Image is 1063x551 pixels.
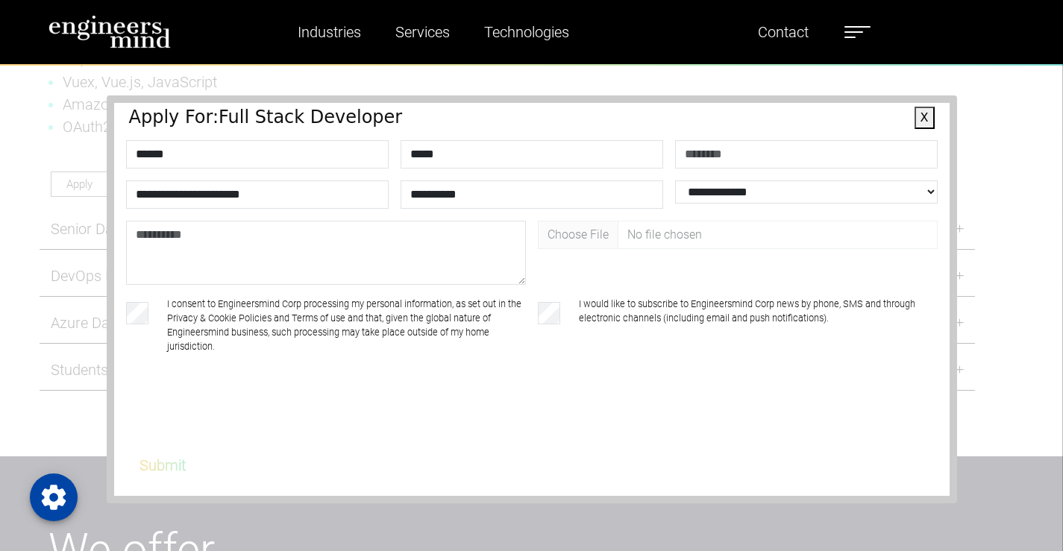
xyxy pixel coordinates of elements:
img: logo [48,15,172,48]
label: I consent to Engineersmind Corp processing my personal information, as set out in the Privacy & C... [167,297,526,354]
a: Technologies [478,15,575,49]
label: I would like to subscribe to Engineersmind Corp news by phone, SMS and through electronic channel... [579,297,938,354]
button: X [915,107,935,129]
iframe: reCAPTCHA [129,391,356,450]
h4: Apply For: Full Stack Developer [129,107,935,128]
a: Industries [292,15,367,49]
a: Contact [752,15,815,49]
a: Services [389,15,456,49]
